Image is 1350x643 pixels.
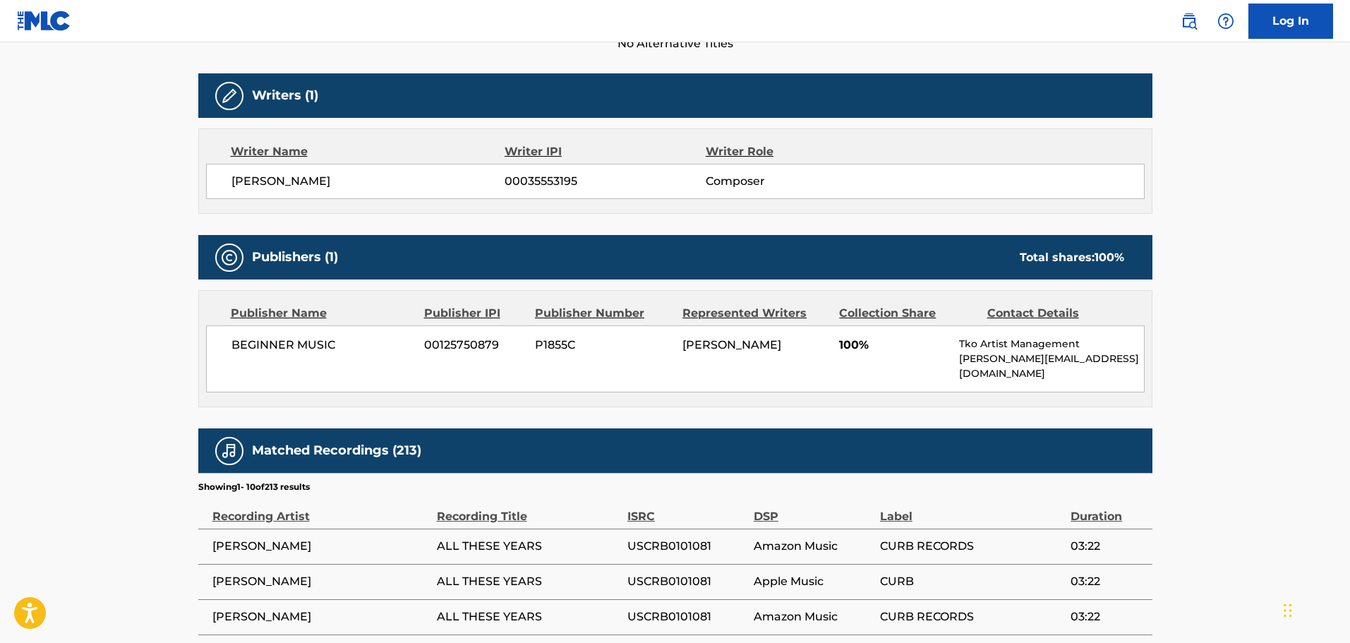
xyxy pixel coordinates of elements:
iframe: Chat Widget [1279,575,1350,643]
div: Collection Share [839,305,976,322]
span: 00035553195 [505,173,705,190]
span: 00125750879 [424,337,524,354]
span: 03:22 [1071,573,1145,590]
h5: Publishers (1) [252,249,338,265]
div: Label [880,493,1063,525]
img: help [1217,13,1234,30]
h5: Writers (1) [252,88,318,104]
img: search [1181,13,1198,30]
p: Showing 1 - 10 of 213 results [198,481,310,493]
span: ALL THESE YEARS [437,608,620,625]
span: BEGINNER MUSIC [231,337,414,354]
a: Public Search [1175,7,1203,35]
span: P1855C [535,337,672,354]
div: Publisher IPI [424,305,524,322]
img: Writers [221,88,238,104]
span: CURB [880,573,1063,590]
div: Help [1212,7,1240,35]
div: ISRC [627,493,747,525]
div: Writer Name [231,143,505,160]
div: Writer IPI [505,143,706,160]
span: [PERSON_NAME] [212,608,430,625]
span: ALL THESE YEARS [437,573,620,590]
div: Publisher Name [231,305,414,322]
div: Recording Title [437,493,620,525]
span: 100% [839,337,948,354]
span: Amazon Music [754,538,873,555]
div: Recording Artist [212,493,430,525]
div: DSP [754,493,873,525]
span: CURB RECORDS [880,538,1063,555]
img: MLC Logo [17,11,71,31]
div: Contact Details [987,305,1124,322]
span: [PERSON_NAME] [231,173,505,190]
span: USCRB0101081 [627,573,747,590]
h5: Matched Recordings (213) [252,443,421,459]
img: Matched Recordings [221,443,238,459]
p: [PERSON_NAME][EMAIL_ADDRESS][DOMAIN_NAME] [959,351,1143,381]
span: 100 % [1095,251,1124,264]
div: Represented Writers [682,305,828,322]
span: No Alternative Titles [198,35,1152,52]
a: Log In [1248,4,1333,39]
span: ALL THESE YEARS [437,538,620,555]
span: [PERSON_NAME] [212,573,430,590]
span: 03:22 [1071,608,1145,625]
span: USCRB0101081 [627,538,747,555]
div: Drag [1284,589,1292,632]
span: 03:22 [1071,538,1145,555]
div: Writer Role [706,143,888,160]
span: [PERSON_NAME] [212,538,430,555]
span: Apple Music [754,573,873,590]
span: Amazon Music [754,608,873,625]
span: USCRB0101081 [627,608,747,625]
span: Composer [706,173,888,190]
div: Publisher Number [535,305,672,322]
div: Total shares: [1020,249,1124,266]
img: Publishers [221,249,238,266]
p: Tko Artist Management [959,337,1143,351]
span: CURB RECORDS [880,608,1063,625]
span: [PERSON_NAME] [682,338,781,351]
div: Duration [1071,493,1145,525]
